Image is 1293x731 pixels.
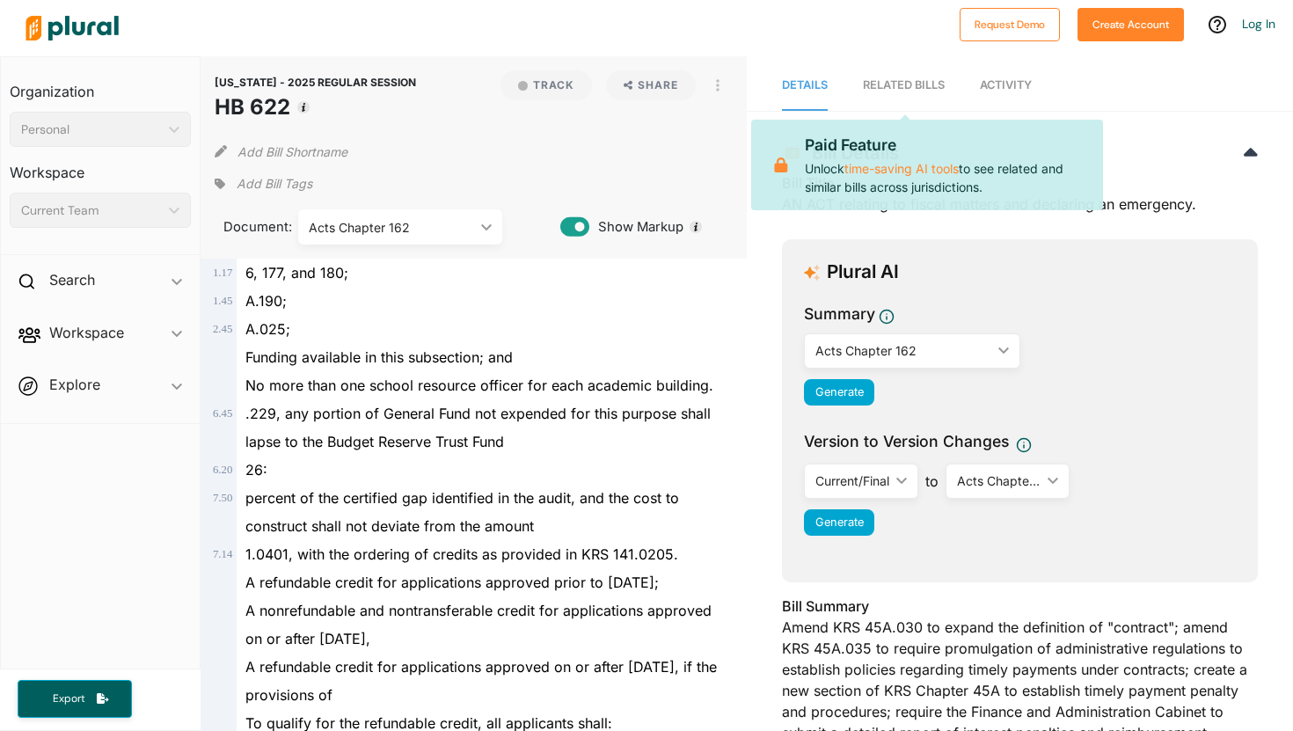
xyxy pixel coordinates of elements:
div: Acts Chapter 162 [815,341,990,360]
span: 2 . 45 [213,323,232,335]
span: Document: [215,217,276,237]
div: Acts Chapter 162 [309,218,474,237]
span: 7 . 50 [213,492,232,504]
span: 7 . 14 [213,548,232,560]
button: Track [500,70,592,100]
h2: Search [49,270,95,289]
span: 6 . 45 [213,407,232,420]
div: Personal [21,121,162,139]
span: Funding available in this subsection; and [245,348,513,366]
span: to [918,471,946,492]
button: Add Bill Shortname [237,137,347,165]
h1: HB 622 [215,91,416,123]
div: Current/Final [815,471,889,490]
span: 6 . 20 [213,464,232,476]
h3: Plural AI [827,261,899,283]
p: Paid Feature [805,134,1089,157]
h3: Organization [10,66,191,105]
p: Unlock to see related and similar bills across jurisdictions. [805,134,1089,195]
span: A refundable credit for applications approved on or after [DATE], if the provisions of [245,658,717,704]
a: Create Account [1077,14,1184,33]
span: 1 . 45 [213,295,232,307]
div: Acts Chapter 162 [957,471,1041,490]
span: 1 . 17 [213,267,232,279]
a: Request Demo [960,14,1060,33]
h3: Summary [804,303,875,325]
span: Generate [815,385,864,398]
h3: Workspace [10,147,191,186]
div: Add tags [215,171,311,197]
span: A nonrefundable and nontransferable credit for applications approved on or after [DATE], [245,602,712,647]
span: Show Markup [589,217,683,237]
span: Add Bill Tags [237,175,312,193]
span: A.190; [245,292,287,310]
button: Request Demo [960,8,1060,41]
span: 26: [245,461,267,479]
h3: Bill Summary [782,596,1258,617]
span: 6, 177, and 180; [245,264,348,281]
span: [US_STATE] - 2025 REGULAR SESSION [215,76,416,89]
button: Generate [804,509,874,536]
div: Current Team [21,201,162,220]
span: No more than one school resource officer for each academic building. [245,376,713,394]
div: RELATED BILLS [863,77,945,93]
span: .229, any portion of General Fund not expended for this purpose shall lapse to the Budget Reserve... [245,405,711,450]
button: Share [606,70,697,100]
div: Tooltip anchor [296,99,311,115]
span: Generate [815,515,864,529]
span: Version to Version Changes [804,430,1009,453]
a: Details [782,61,828,111]
a: RELATED BILLS [863,61,945,111]
button: Generate [804,379,874,406]
span: Details [782,78,828,91]
a: Activity [980,61,1032,111]
span: A.025; [245,320,290,338]
span: 1.0401, with the ordering of credits as provided in KRS 141.0205. [245,545,678,563]
span: Export [40,691,97,706]
span: Activity [980,78,1032,91]
button: Create Account [1077,8,1184,41]
div: Tooltip anchor [688,219,704,235]
button: Share [599,70,704,100]
button: Export [18,680,132,718]
span: percent of the certified gap identified in the audit, and the cost to construct shall not deviate... [245,489,679,535]
a: Log In [1242,16,1275,32]
a: time-saving AI tools [844,161,959,176]
span: A refundable credit for applications approved prior to [DATE]; [245,574,659,591]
